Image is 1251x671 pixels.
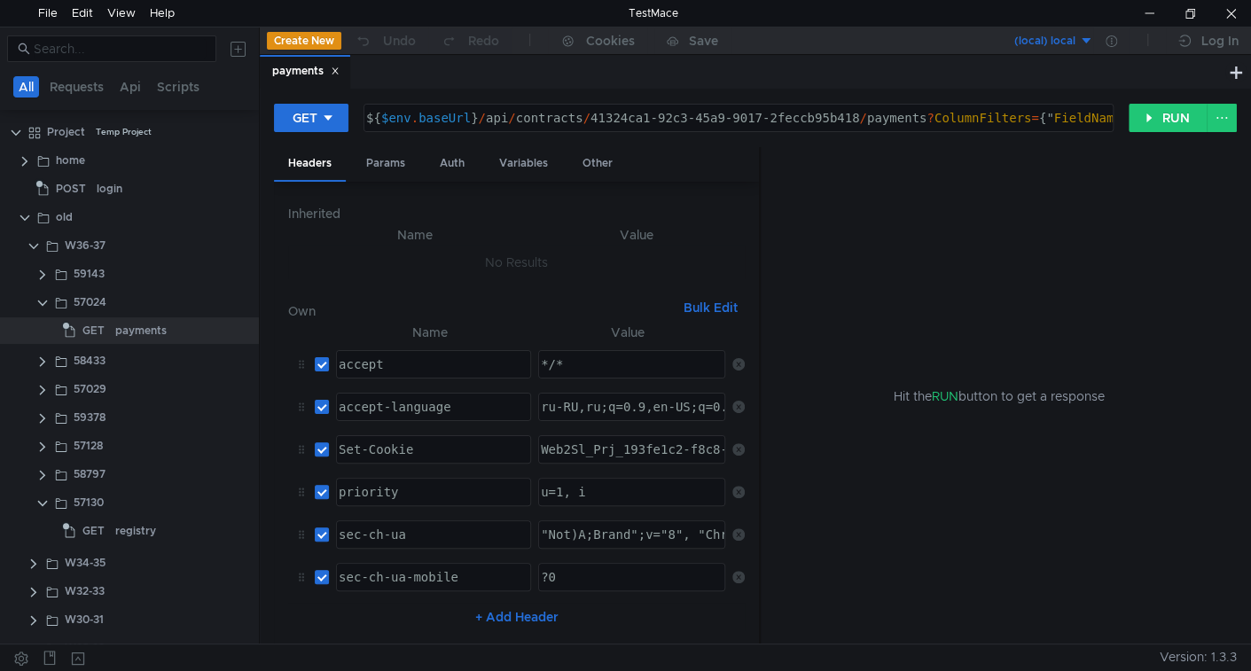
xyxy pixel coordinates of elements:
[114,76,146,98] button: Api
[74,347,106,374] div: 58433
[468,30,499,51] div: Redo
[74,433,103,459] div: 57128
[288,300,676,322] h6: Own
[82,317,105,344] span: GET
[302,224,528,246] th: Name
[65,635,106,661] div: W28-29
[74,404,106,431] div: 59378
[329,322,531,343] th: Name
[352,147,419,180] div: Params
[74,289,106,316] div: 57024
[931,388,958,404] span: RUN
[341,27,428,54] button: Undo
[56,176,86,202] span: POST
[586,30,635,51] div: Cookies
[74,461,106,488] div: 58797
[56,204,73,230] div: old
[676,297,745,318] button: Bulk Edit
[293,108,317,128] div: GET
[65,606,104,633] div: W30-31
[47,119,85,145] div: Project
[274,147,346,182] div: Headers
[115,518,156,544] div: registry
[568,147,627,180] div: Other
[468,606,566,628] button: + Add Header
[74,261,105,287] div: 59143
[1014,33,1075,50] div: (local) local
[65,550,106,576] div: W34-35
[44,76,109,98] button: Requests
[74,489,104,516] div: 57130
[272,62,340,81] div: payments
[288,203,745,224] h6: Inherited
[1160,644,1237,670] span: Version: 1.3.3
[1129,104,1208,132] button: RUN
[97,176,122,202] div: login
[970,27,1093,55] button: (local) local
[383,30,416,51] div: Undo
[485,254,548,270] nz-embed-empty: No Results
[893,386,1104,406] span: Hit the button to get a response
[115,317,167,344] div: payments
[34,39,206,59] input: Search...
[689,35,718,47] div: Save
[428,27,512,54] button: Redo
[274,104,348,132] button: GET
[82,518,105,544] span: GET
[1201,30,1239,51] div: Log In
[13,76,39,98] button: All
[528,224,745,246] th: Value
[485,147,562,180] div: Variables
[152,76,205,98] button: Scripts
[96,119,152,145] div: Temp Project
[531,322,725,343] th: Value
[74,376,106,402] div: 57029
[65,578,105,605] div: W32-33
[426,147,479,180] div: Auth
[267,32,341,50] button: Create New
[65,232,106,259] div: W36-37
[56,147,85,174] div: home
